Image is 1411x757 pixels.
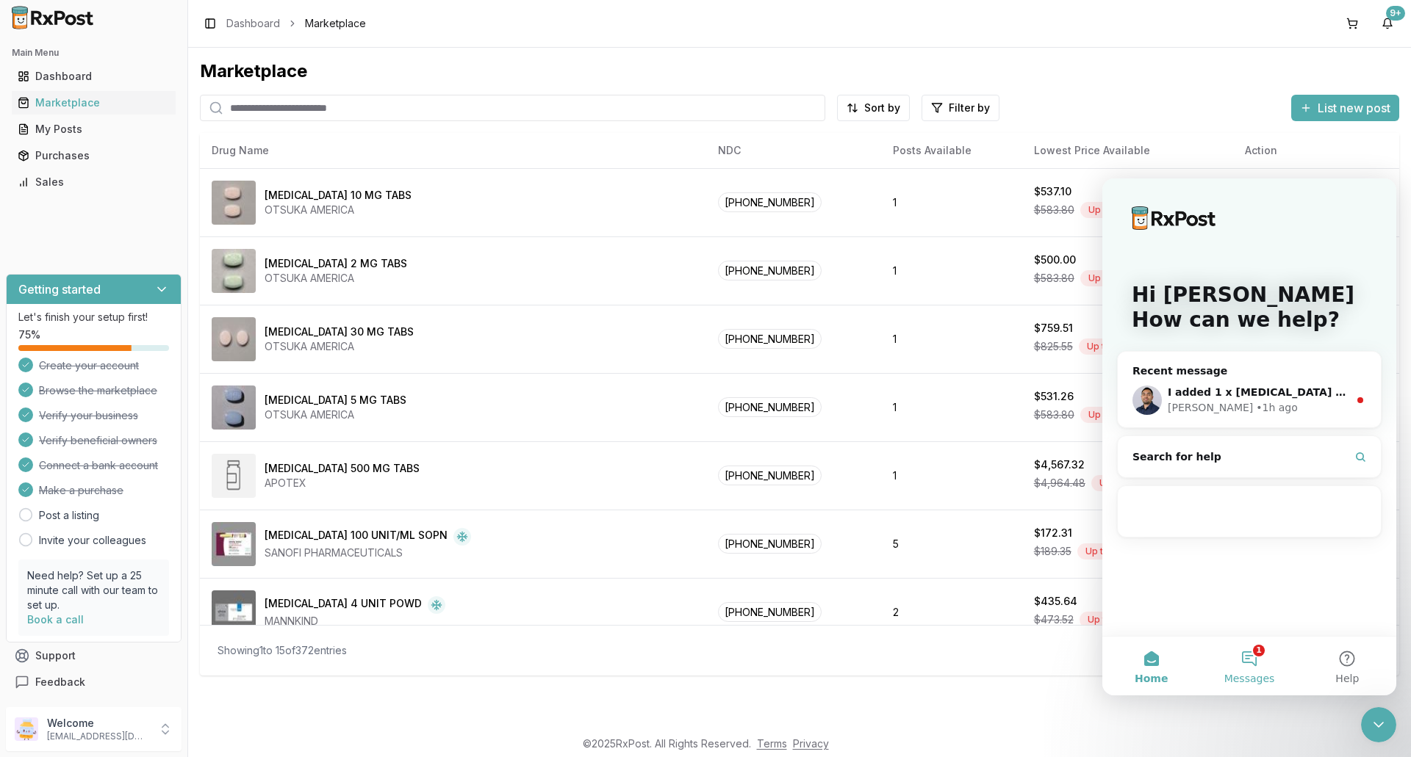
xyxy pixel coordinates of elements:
span: [PHONE_NUMBER] [718,466,822,485]
span: [PHONE_NUMBER] [718,261,822,280]
div: OTSUKA AMERICA [265,408,406,422]
div: [MEDICAL_DATA] 500 MG TABS [265,461,420,476]
button: Purchases [6,144,182,167]
span: $583.80 [1034,408,1074,422]
img: Abiraterone Acetate 500 MG TABS [212,454,256,498]
div: OTSUKA AMERICA [265,271,407,286]
div: [MEDICAL_DATA] 5 MG TABS [265,393,406,408]
div: SANOFI PHARMACEUTICALS [265,546,471,560]
button: Feedback [6,669,182,695]
th: Posts Available [881,133,1022,168]
button: 9+ [1376,12,1399,35]
span: Connect a bank account [39,458,158,473]
div: $172.31 [1034,526,1072,540]
span: $473.52 [1034,612,1074,627]
div: Up to 8 % off [1091,475,1161,491]
div: Purchases [18,148,170,163]
button: Search for help [21,264,273,293]
img: Afrezza 4 UNIT POWD [212,590,256,634]
span: Filter by [949,101,990,115]
div: [MEDICAL_DATA] 100 UNIT/ML SOPN [265,528,448,546]
div: [MEDICAL_DATA] 10 MG TABS [265,188,412,203]
button: Filter by [922,95,999,121]
div: APOTEX [265,476,420,490]
span: Home [32,495,65,505]
span: $825.55 [1034,339,1073,354]
span: $189.35 [1034,544,1071,559]
span: Verify your business [39,408,138,423]
a: Marketplace [12,90,176,116]
span: Create your account [39,358,139,373]
div: $531.26 [1034,389,1074,404]
p: Let's finish your setup first! [18,310,169,325]
div: Marketplace [200,59,1399,83]
div: Showing 1 to 15 of 372 entries [218,643,347,658]
span: 75 % [18,327,40,342]
td: 1 [881,373,1022,441]
span: $4,964.48 [1034,476,1085,490]
span: Browse the marketplace [39,383,157,398]
div: $4,567.32 [1034,457,1085,472]
td: 5 [881,510,1022,578]
span: Feedback [35,675,85,689]
span: I added 1 x [MEDICAL_DATA] 5mg and 1 x 10mg in your cart for $450 you can delete the other cart w... [65,208,816,220]
div: $435.64 [1034,594,1077,609]
span: [PHONE_NUMBER] [718,329,822,349]
a: My Posts [12,116,176,142]
td: 1 [881,441,1022,510]
div: Up to 8 % off [1080,202,1150,218]
span: [PHONE_NUMBER] [718,397,822,417]
span: Help [233,495,256,505]
img: RxPost Logo [6,6,100,29]
a: Invite your colleagues [39,533,146,548]
th: NDC [706,133,881,168]
th: Action [1233,133,1399,168]
a: Privacy [793,737,829,750]
th: Lowest Price Available [1022,133,1234,168]
p: Welcome [47,716,149,731]
img: Abilify 10 MG TABS [212,181,256,225]
a: Terms [757,737,787,750]
nav: breadcrumb [226,16,366,31]
div: OTSUKA AMERICA [265,339,414,354]
a: Post a listing [39,508,99,523]
button: Messages [98,458,195,517]
img: Admelog SoloStar 100 UNIT/ML SOPN [212,522,256,566]
div: [MEDICAL_DATA] 2 MG TABS [265,256,407,271]
th: Drug Name [200,133,706,168]
p: Need help? Set up a 25 minute call with our team to set up. [27,568,160,612]
img: User avatar [15,717,38,741]
span: Search for help [30,271,119,286]
span: $583.80 [1034,271,1074,286]
td: 1 [881,168,1022,236]
h3: Getting started [18,280,101,298]
span: [PHONE_NUMBER] [718,192,822,212]
div: 9+ [1386,6,1405,21]
div: [MEDICAL_DATA] 4 UNIT POWD [265,596,422,614]
button: Sales [6,170,182,194]
button: My Posts [6,117,182,141]
a: Dashboard [12,63,176,90]
a: Purchases [12,142,176,169]
div: Up to 9 % off [1080,407,1150,423]
div: [PERSON_NAME] [65,222,151,237]
div: MANNKIND [265,614,445,629]
div: Sales [18,175,170,189]
span: Sort by [864,101,900,115]
iframe: Intercom live chat [1361,707,1396,742]
div: Up to 14 % off [1080,270,1154,286]
div: Up to 8 % off [1079,338,1149,355]
a: Sales [12,169,176,195]
span: $583.80 [1034,203,1074,217]
a: List new post [1291,102,1399,117]
div: $759.51 [1034,321,1073,336]
div: Up to 9 % off [1077,543,1147,559]
a: Book a call [27,613,84,626]
button: Marketplace [6,91,182,115]
button: Sort by [837,95,910,121]
div: Dashboard [18,69,170,84]
span: List new post [1318,99,1390,117]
